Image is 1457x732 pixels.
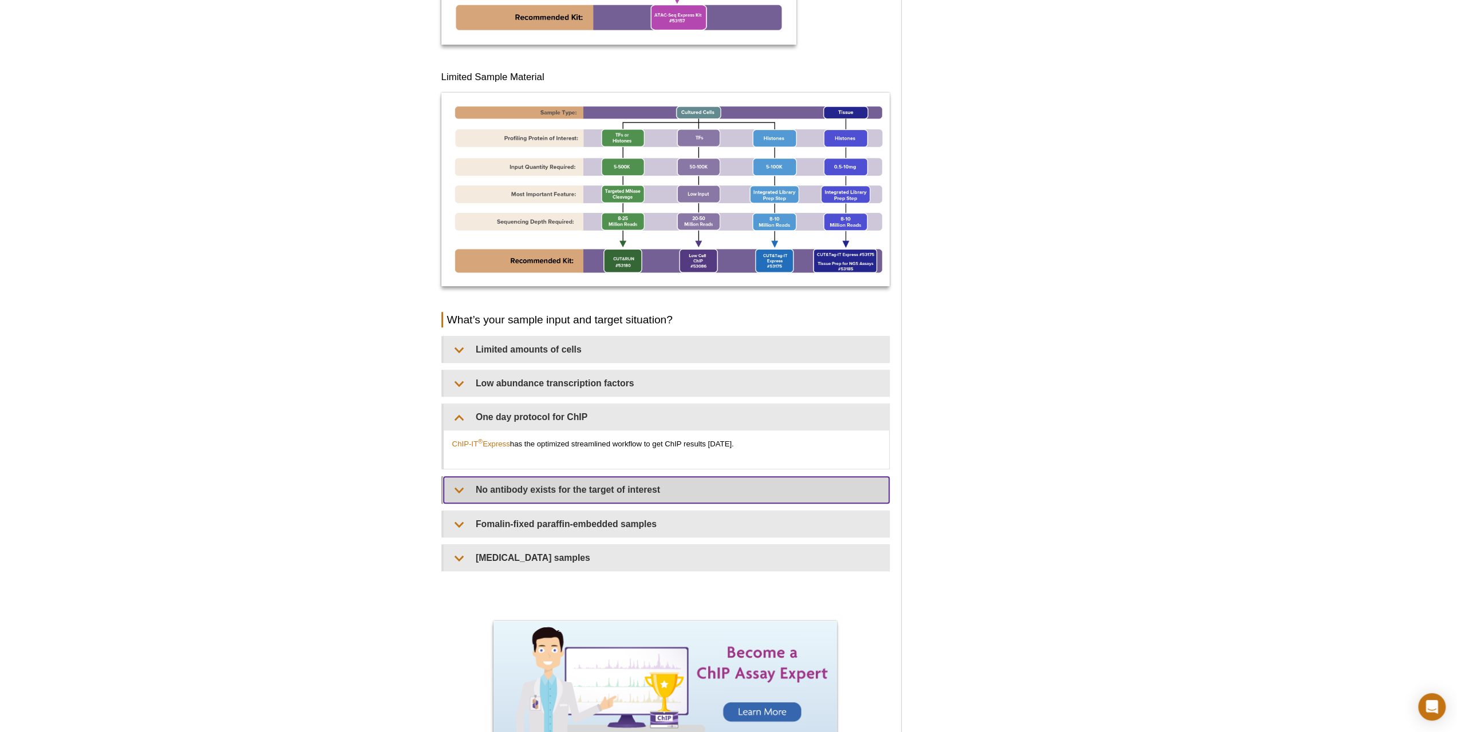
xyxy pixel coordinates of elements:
[444,370,889,396] summary: Low abundance transcription factors​
[478,437,483,444] sup: ®
[444,337,889,362] summary: Limited amounts of cells​
[452,440,510,448] a: ChIP-IT®Express
[444,477,889,502] summary: No antibody exists for the target of interest​​
[441,70,890,84] h3: Limited Sample Material​
[444,404,889,430] summary: One day protocol for ChIP​​
[452,439,880,449] p: has the optimized streamlined workflow to get ChIP results [DATE].​
[444,511,889,537] summary: Fomalin-fixed paraffin-embedded samples​​
[1418,693,1446,721] div: Open Intercom Messenger
[441,312,890,327] h2: What’s your sample input and target situation?
[441,93,890,289] a: Click for larger image
[444,545,889,571] summary: [MEDICAL_DATA] samples
[441,93,890,286] img: Limited Sample Material Decision Tree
